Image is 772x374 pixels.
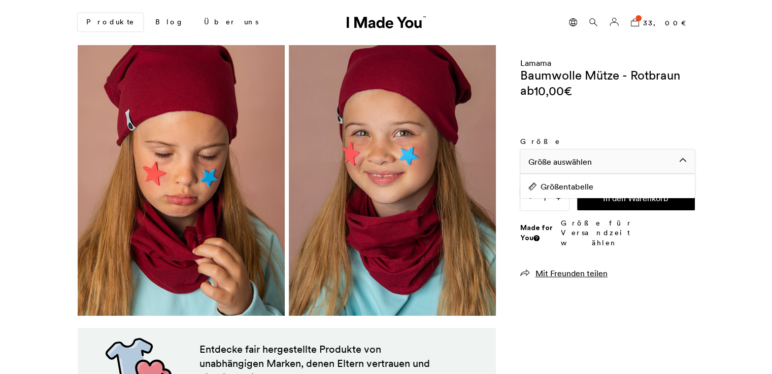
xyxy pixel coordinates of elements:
span: 1 [635,15,642,21]
p: Größe für Versandzeit wählen [561,218,694,248]
button: In den Warenkorb [577,186,695,210]
span: Mit Freunden teilen [535,268,608,278]
div: ab [520,82,572,99]
a: Über uns [196,14,266,31]
bdi: 10,00 [534,83,572,99]
strong: Made for You [520,223,553,242]
a: Produkte [78,13,143,31]
div: Größe auswählen [520,149,695,174]
bdi: 33,00 [643,18,695,27]
a: 1 33,00€ [627,13,695,32]
span: - [520,186,541,210]
label: Größe [520,137,695,147]
img: Info sign [535,236,538,240]
a: Blog [147,14,192,31]
span: + [549,186,569,210]
input: Menge [520,186,569,210]
a: Mit Freunden teilen [520,268,608,278]
span: € [681,18,695,27]
h1: Baumwolle Mütze - Rotbraun [520,68,680,82]
span: € [564,83,572,99]
span: Größentabelle [520,181,593,192]
a: Lamama [520,58,551,68]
